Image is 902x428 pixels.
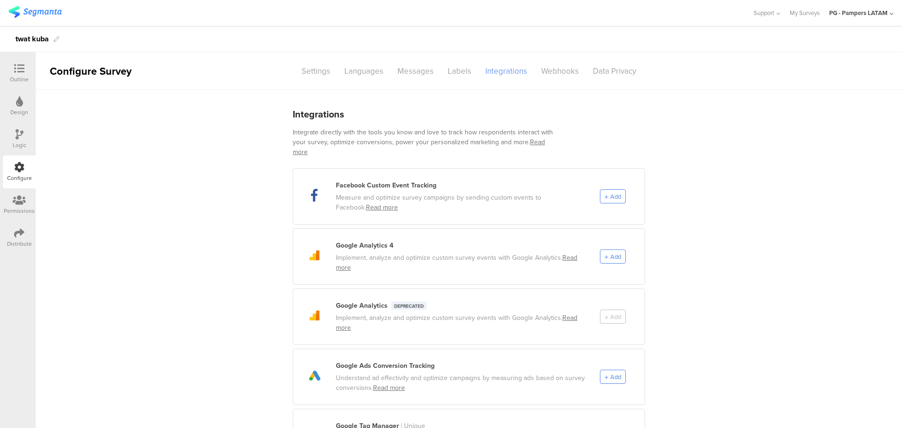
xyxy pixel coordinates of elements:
[336,253,577,272] a: Read more
[336,253,586,272] div: Implement, analyze and optimize custom survey events with Google Analytics.
[534,63,586,79] div: Webhooks
[16,31,49,47] div: twat kuba
[390,63,441,79] div: Messages
[293,127,560,157] div: Integrate directly with the tools you know and love to track how respondents interact with your s...
[336,373,586,393] div: Understand ad effectivity and optimize campaigns by measuring ads based on survey conversions.
[8,6,62,18] img: segmanta logo
[336,241,393,250] div: Google Analytics 4
[10,108,28,117] div: Design
[10,75,29,84] div: Outline
[293,107,344,121] div: Integrations
[373,383,405,393] a: Read more
[336,361,435,371] div: Google Ads Conversion Tracking
[586,63,643,79] div: Data Privacy
[754,8,774,17] span: Support
[336,313,577,333] a: Read more
[829,8,887,17] div: PG - Pampers LATAM
[13,141,26,149] div: Logic
[610,373,621,381] span: Add
[336,193,586,212] div: Measure and optimize survey campaigns by sending custom events to Facebook.
[336,301,388,311] div: Google Analytics
[7,240,32,248] div: Distribute
[610,252,621,261] span: Add
[336,313,586,333] div: Implement, analyze and optimize custom survey events with Google Analytics.
[7,174,32,182] div: Configure
[4,207,35,215] div: Permissions
[441,63,478,79] div: Labels
[391,302,427,310] div: Deprecated
[293,137,545,157] a: Read more
[478,63,534,79] div: Integrations
[366,202,398,212] a: Read more
[336,180,436,190] div: Facebook Custom Event Tracking
[36,63,144,79] div: Configure Survey
[337,63,390,79] div: Languages
[610,192,621,201] span: Add
[295,63,337,79] div: Settings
